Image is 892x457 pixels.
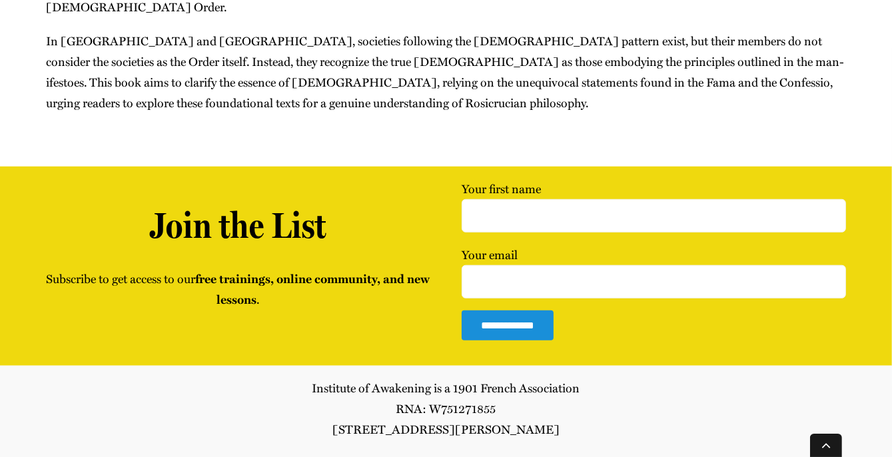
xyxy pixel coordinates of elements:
p: Insti­tute of Awak­en­ing is a 1901 French Association RNA: W751271855 [STREET_ADDRESS][PERSON_NAME] [46,378,845,440]
label: Your first name [462,180,845,223]
input: Your email [462,265,845,298]
p: In [GEOGRAPHIC_DATA] and [GEOGRAPHIC_DATA], soci­eties fol­low­ing the [DEMOGRAPHIC_DATA] pat­ter... [47,31,846,113]
strong: free train­ings, online com­mu­ni­ty, and new lessons [196,270,430,308]
form: Contact form [462,179,845,340]
input: Your first name [462,199,845,232]
h2: Join the List [46,204,430,247]
label: Your email [462,246,845,288]
p: Sub­scribe to get access to our . [46,268,430,310]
